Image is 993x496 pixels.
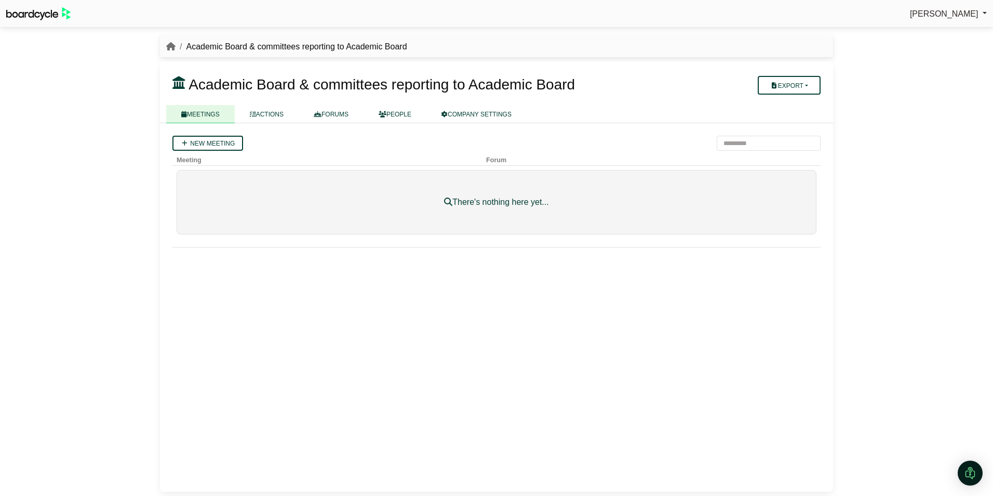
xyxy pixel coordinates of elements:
[202,195,791,209] div: There's nothing here yet...
[172,151,482,166] th: Meeting
[958,461,983,486] div: Open Intercom Messenger
[176,40,407,54] li: Academic Board & committees reporting to Academic Board
[426,105,527,123] a: COMPANY SETTINGS
[910,7,987,21] a: [PERSON_NAME]
[6,7,71,20] img: BoardcycleBlackGreen-aaafeed430059cb809a45853b8cf6d952af9d84e6e89e1f1685b34bfd5cb7d64.svg
[758,76,821,95] button: Export
[235,105,299,123] a: ACTIONS
[166,105,235,123] a: MEETINGS
[172,136,243,151] a: New meeting
[364,105,426,123] a: PEOPLE
[166,40,407,54] nav: breadcrumb
[910,9,978,18] span: [PERSON_NAME]
[299,105,364,123] a: FORUMS
[482,151,742,166] th: Forum
[189,76,575,93] span: Academic Board & committees reporting to Academic Board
